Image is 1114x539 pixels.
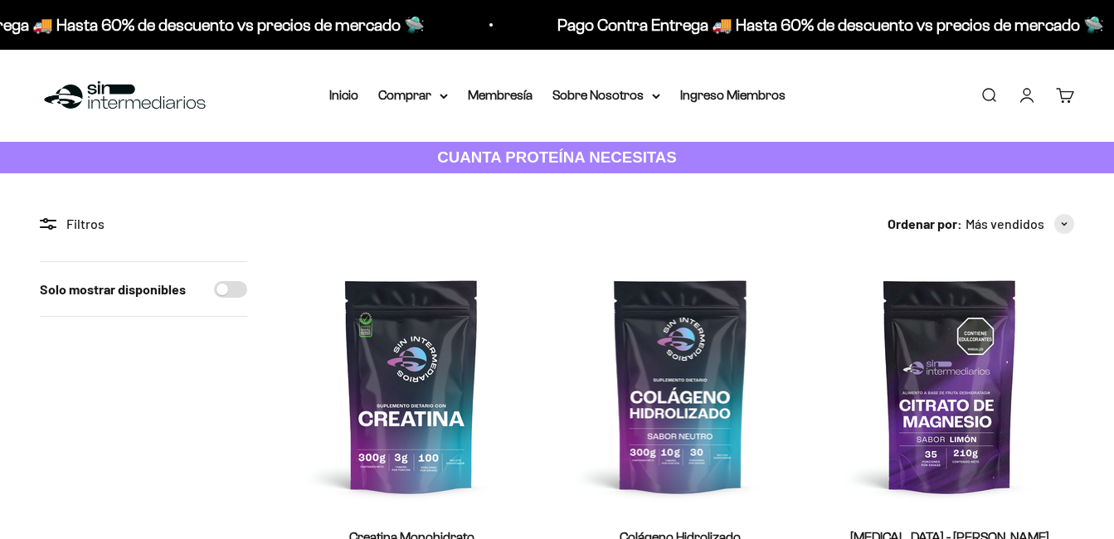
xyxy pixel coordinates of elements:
div: Filtros [40,213,247,235]
span: Ordenar por: [888,213,962,235]
button: Más vendidos [966,213,1074,235]
a: Membresía [468,88,533,102]
summary: Comprar [378,85,448,106]
p: Pago Contra Entrega 🚚 Hasta 60% de descuento vs precios de mercado 🛸 [48,12,595,38]
a: Inicio [329,88,358,102]
span: Más vendidos [966,213,1044,235]
summary: Sobre Nosotros [552,85,660,106]
strong: CUANTA PROTEÍNA NECESITAS [437,148,677,166]
a: Ingreso Miembros [680,88,786,102]
label: Solo mostrar disponibles [40,279,186,300]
